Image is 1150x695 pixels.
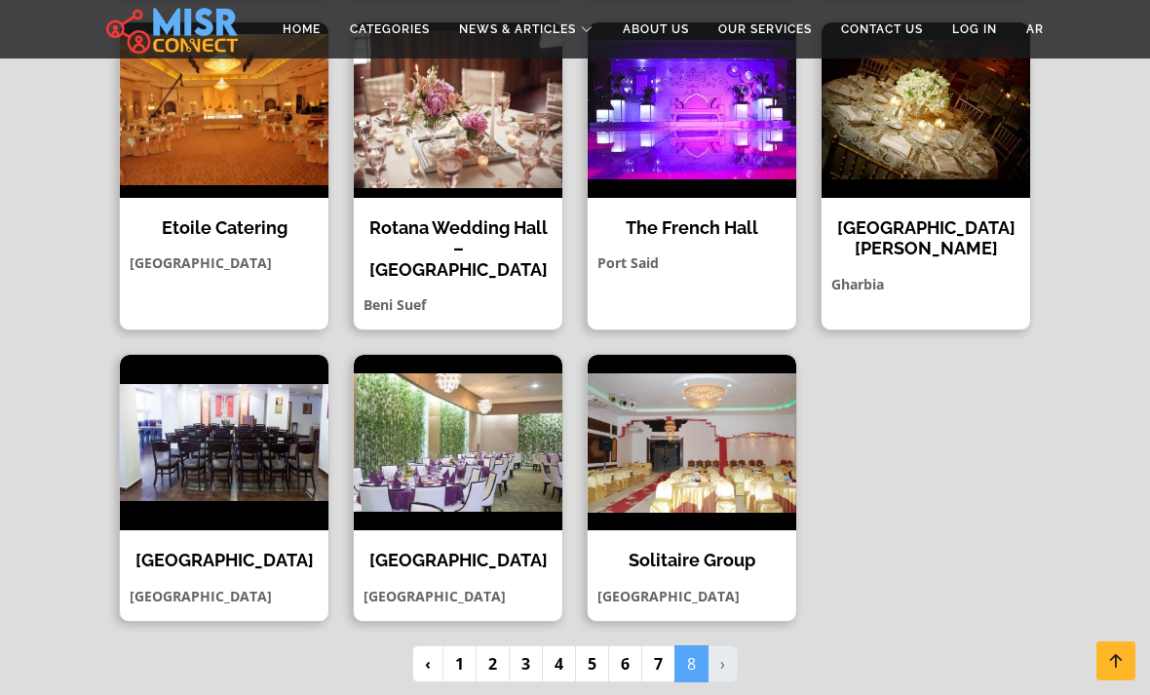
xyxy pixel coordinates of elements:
img: The French Hall [588,22,796,198]
a: AR [1012,11,1058,48]
a: Solitaire Group Solitaire Group [GEOGRAPHIC_DATA] [575,354,809,622]
p: [GEOGRAPHIC_DATA] [588,586,796,606]
a: 2 [476,645,510,682]
img: La Bella Hall [822,22,1030,198]
a: Home [268,11,335,48]
h4: Etoile Catering [134,217,314,239]
a: Log in [938,11,1012,48]
span: 8 [674,645,709,682]
a: Our Services [704,11,826,48]
a: 6 [608,645,642,682]
h4: Rotana Wedding Hall – [GEOGRAPHIC_DATA] [368,217,548,281]
p: Gharbia [822,274,1030,294]
a: The French Hall The French Hall Port Said [575,21,809,331]
img: Rotana Wedding Hall – Alexandria [354,22,562,198]
li: Next » [709,645,738,682]
p: [GEOGRAPHIC_DATA] [354,586,562,606]
a: Contact Us [826,11,938,48]
h4: [GEOGRAPHIC_DATA][PERSON_NAME] [836,217,1016,259]
h4: [GEOGRAPHIC_DATA] [134,550,314,571]
h4: The French Hall [602,217,782,239]
a: Amoun Hotel [GEOGRAPHIC_DATA] [GEOGRAPHIC_DATA] [107,354,341,622]
a: 3 [509,645,543,682]
span: News & Articles [459,20,576,38]
p: [GEOGRAPHIC_DATA] [120,252,328,273]
a: Rotana Wedding Hall – Alexandria Rotana Wedding Hall – [GEOGRAPHIC_DATA] Beni Suef [341,21,575,331]
a: 5 [575,645,609,682]
img: Etoile Catering [120,22,328,198]
a: Categories [335,11,444,48]
p: Beni Suef [354,294,562,315]
h4: Solitaire Group [602,550,782,571]
a: Delta Hotel [GEOGRAPHIC_DATA] [GEOGRAPHIC_DATA] [341,354,575,622]
a: 4 [542,645,576,682]
img: Amoun Hotel [120,355,328,530]
a: News & Articles [444,11,608,48]
a: 7 [641,645,675,682]
a: « Previous [412,645,443,682]
a: 1 [442,645,477,682]
p: Port Said [588,252,796,273]
h4: [GEOGRAPHIC_DATA] [368,550,548,571]
a: Etoile Catering Etoile Catering [GEOGRAPHIC_DATA] [107,21,341,331]
a: La Bella Hall [GEOGRAPHIC_DATA][PERSON_NAME] Gharbia [809,21,1043,331]
img: Solitaire Group [588,355,796,530]
img: main.misr_connect [106,5,237,54]
img: Delta Hotel [354,355,562,530]
p: [GEOGRAPHIC_DATA] [120,586,328,606]
a: About Us [608,11,704,48]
